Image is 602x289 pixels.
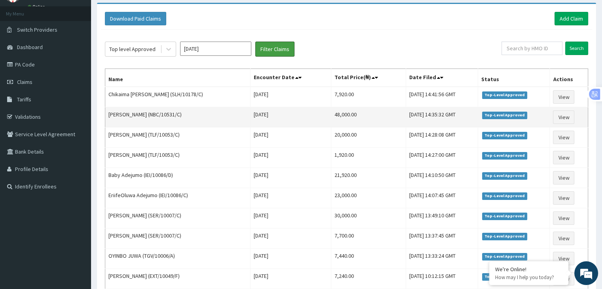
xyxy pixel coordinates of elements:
td: 7,240.00 [331,269,406,289]
button: Filter Claims [255,42,294,57]
td: [DATE] [250,208,331,228]
td: [PERSON_NAME] (SER/10007/C) [105,208,251,228]
td: 7,920.00 [331,87,406,107]
a: View [553,110,574,124]
div: Top level Approved [109,45,156,53]
p: How may I help you today? [495,274,562,281]
div: We're Online! [495,266,562,273]
span: Top-Level Approved [482,192,528,200]
a: View [553,232,574,245]
td: [DATE] [250,188,331,208]
td: [DATE] [250,249,331,269]
span: Top-Level Approved [482,233,528,240]
td: [PERSON_NAME] (NBC/10531/C) [105,107,251,127]
td: Baby Adejumo (IEI/10086/D) [105,168,251,188]
td: [DATE] 14:27:00 GMT [406,148,478,168]
a: View [553,131,574,144]
th: Total Price(₦) [331,69,406,87]
td: OYINBO JUWA (TGV/10006/A) [105,249,251,269]
a: Online [28,4,47,10]
td: [PERSON_NAME] (TLF/10053/C) [105,127,251,148]
textarea: Type your message and hit 'Enter' [4,200,151,227]
span: Top-Level Approved [482,213,528,220]
span: Switch Providers [17,26,57,33]
td: [DATE] 14:07:45 GMT [406,188,478,208]
td: 1,920.00 [331,148,406,168]
div: Minimize live chat window [130,4,149,23]
td: EriifeOluwa Adejumo (IEI/10086/C) [105,188,251,208]
td: [DATE] [250,148,331,168]
a: View [553,90,574,104]
span: Tariffs [17,96,31,103]
td: [PERSON_NAME] (TLF/10053/C) [105,148,251,168]
td: Chikaima [PERSON_NAME] (SLH/10178/C) [105,87,251,107]
input: Search [565,42,588,55]
td: [PERSON_NAME] (SER/10007/C) [105,228,251,249]
span: Top-Level Approved [482,152,528,159]
td: [DATE] [250,269,331,289]
span: Top-Level Approved [482,91,528,99]
a: View [553,171,574,184]
a: View [553,211,574,225]
td: [DATE] 14:28:08 GMT [406,127,478,148]
td: [DATE] 14:41:56 GMT [406,87,478,107]
div: Chat with us now [41,44,133,55]
td: [DATE] 14:35:32 GMT [406,107,478,127]
td: [PERSON_NAME] (EXT/10049/F) [105,269,251,289]
td: [DATE] [250,87,331,107]
button: Download Paid Claims [105,12,166,25]
td: [DATE] 13:33:24 GMT [406,249,478,269]
a: View [553,191,574,205]
td: 48,000.00 [331,107,406,127]
td: 23,000.00 [331,188,406,208]
a: Add Claim [555,12,588,25]
th: Name [105,69,251,87]
td: [DATE] 14:10:50 GMT [406,168,478,188]
span: Top-Level Approved [482,253,528,260]
td: [DATE] 13:49:10 GMT [406,208,478,228]
th: Status [478,69,550,87]
span: Top-Level Approved [482,112,528,119]
span: Dashboard [17,44,43,51]
th: Encounter Date [250,69,331,87]
span: We're online! [46,91,109,171]
th: Date Filed [406,69,478,87]
a: View [553,151,574,164]
input: Select Month and Year [180,42,251,56]
td: 30,000.00 [331,208,406,228]
td: [DATE] [250,107,331,127]
td: [DATE] [250,127,331,148]
td: 7,440.00 [331,249,406,269]
span: Top-Level Approved [482,172,528,179]
td: [DATE] 10:12:15 GMT [406,269,478,289]
th: Actions [550,69,588,87]
td: [DATE] [250,228,331,249]
td: [DATE] 13:37:45 GMT [406,228,478,249]
span: Top-Level Approved [482,273,528,280]
td: 7,700.00 [331,228,406,249]
td: [DATE] [250,168,331,188]
td: 21,920.00 [331,168,406,188]
a: View [553,252,574,265]
input: Search by HMO ID [501,42,562,55]
span: Top-Level Approved [482,132,528,139]
img: d_794563401_company_1708531726252_794563401 [15,40,32,59]
td: 20,000.00 [331,127,406,148]
span: Claims [17,78,32,86]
